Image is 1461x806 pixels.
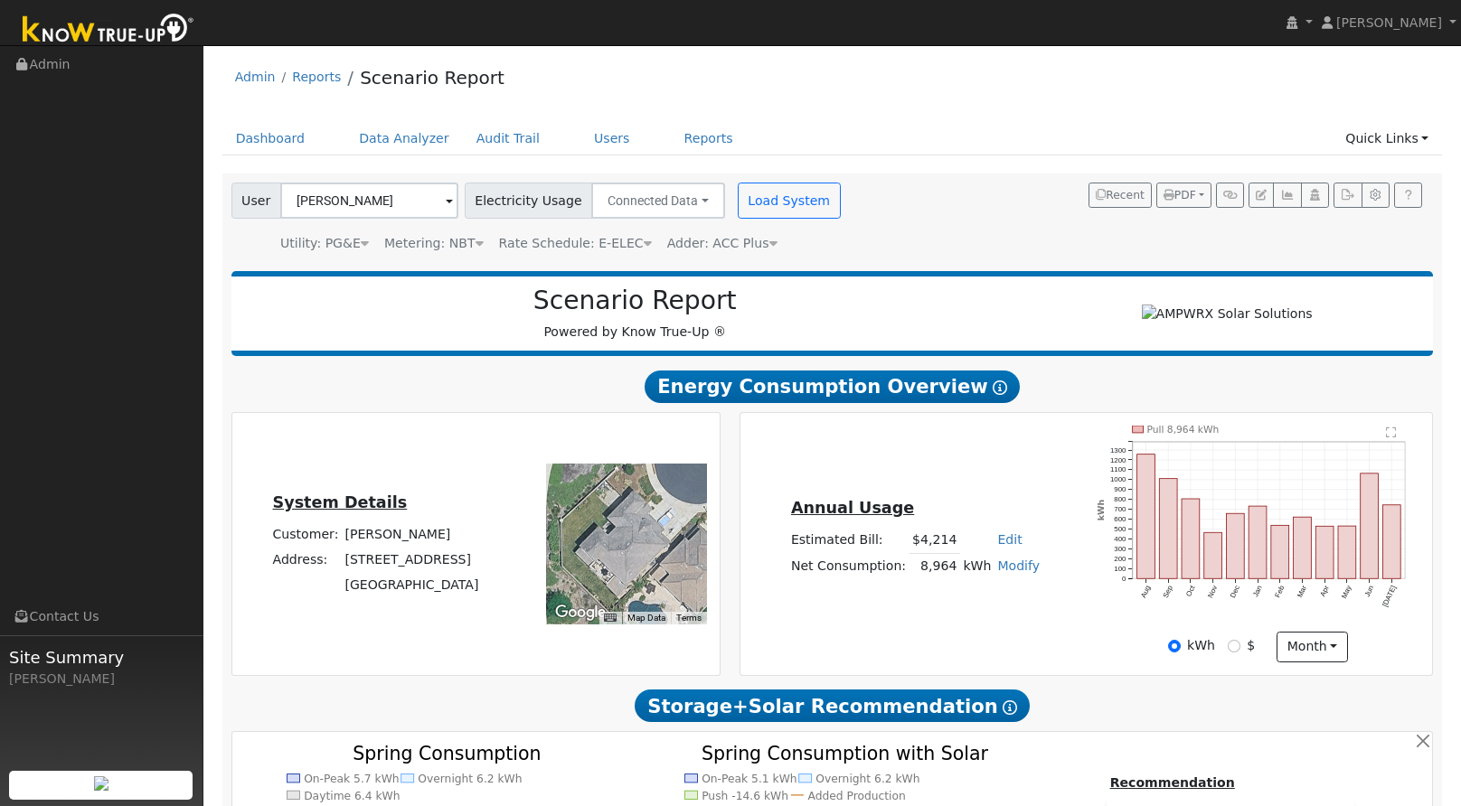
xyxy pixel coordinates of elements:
text: Overnight 6.2 kWh [418,773,522,785]
text: 800 [1114,495,1126,503]
img: Know True-Up [14,10,203,51]
u: System Details [273,493,408,511]
rect: onclick="" [1338,526,1356,578]
input: Select a User [280,183,458,219]
rect: onclick="" [1383,505,1401,579]
button: Map Data [627,612,665,624]
text: Spring Consumption with Solar [702,743,989,764]
text: Daytime 6.4 kWh [304,790,400,802]
span: Energy Consumption Overview [645,370,1019,403]
text: Apr [1319,585,1332,598]
text: [DATE] [1381,585,1399,608]
text: 500 [1114,525,1126,533]
button: PDF [1156,183,1211,208]
td: [GEOGRAPHIC_DATA] [342,572,482,597]
rect: onclick="" [1159,479,1177,579]
label: kWh [1187,636,1215,655]
button: Edit User [1249,183,1274,208]
td: Estimated Bill: [787,528,909,554]
u: Recommendation [1110,775,1235,790]
a: Dashboard [222,122,319,155]
span: Storage+Solar Recommendation [635,689,1029,722]
a: Open this area in Google Maps (opens a new window) [551,601,610,624]
text: kWh [1095,500,1105,521]
a: Reports [671,122,747,155]
div: Metering: NBT [384,234,484,253]
span: Alias: HE1 [499,236,652,250]
text: Feb [1273,584,1286,599]
input: $ [1228,640,1240,652]
text: Dec [1229,585,1241,600]
td: [PERSON_NAME] [342,521,482,547]
text: 100 [1114,565,1126,573]
div: Adder: ACC Plus [667,234,778,253]
text: 900 [1114,486,1126,494]
text: 300 [1114,545,1126,553]
text: Spring Consumption [353,743,541,764]
span: PDF [1164,189,1196,201]
td: Net Consumption: [787,553,909,579]
button: Generate Report Link [1216,183,1244,208]
td: Address: [269,547,342,572]
rect: onclick="" [1294,517,1312,578]
td: 8,964 [910,553,960,579]
text: Overnight 6.2 kWh [815,773,919,785]
input: kWh [1168,640,1181,652]
button: Multi-Series Graph [1273,183,1301,208]
a: Help Link [1394,183,1422,208]
rect: onclick="" [1249,506,1267,578]
text: Oct [1184,584,1197,598]
rect: onclick="" [1271,526,1289,579]
span: Electricity Usage [465,183,592,219]
text: 1100 [1109,466,1126,474]
text: 600 [1114,515,1126,523]
td: Customer: [269,521,342,547]
text: Push -14.6 kWh [702,790,788,802]
td: kWh [960,553,994,579]
button: Connected Data [591,183,725,219]
a: Data Analyzer [345,122,463,155]
text: 1300 [1109,446,1126,455]
button: Keyboard shortcuts [604,612,617,624]
text: Added Production [807,790,905,802]
text: 700 [1114,505,1126,513]
text: Mar [1296,585,1308,600]
rect: onclick="" [1182,499,1200,578]
rect: onclick="" [1204,533,1222,579]
text: Aug [1139,585,1152,600]
text: 1000 [1109,476,1126,484]
text:  [1386,426,1397,438]
rect: onclick="" [1136,455,1155,579]
text: Sep [1161,584,1174,599]
h2: Scenario Report [250,286,1020,316]
text: May [1340,585,1353,600]
label: $ [1247,636,1255,655]
rect: onclick="" [1361,473,1379,579]
button: Recent [1089,183,1152,208]
text: Nov [1206,585,1219,600]
u: Annual Usage [791,499,914,517]
td: $4,214 [910,528,960,554]
img: Google [551,601,610,624]
text: Jan [1251,585,1264,598]
a: Edit [997,532,1022,547]
rect: onclick="" [1315,527,1334,579]
span: Site Summary [9,645,193,670]
button: Load System [738,183,841,219]
text: Jun [1363,585,1376,598]
a: Users [580,122,644,155]
text: 1200 [1109,456,1126,464]
text: On-Peak 5.7 kWh [304,773,399,785]
button: month [1277,632,1348,662]
rect: onclick="" [1226,513,1244,578]
img: retrieve [94,776,108,791]
img: AMPWRX Solar Solutions [1142,305,1313,323]
text: 0 [1122,575,1126,583]
a: Modify [997,558,1040,573]
i: Show Help [993,380,1007,395]
button: Export Interval Data [1334,183,1362,208]
a: Audit Trail [463,122,553,155]
a: Quick Links [1332,122,1442,155]
div: [PERSON_NAME] [9,670,193,689]
span: User [231,183,281,219]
